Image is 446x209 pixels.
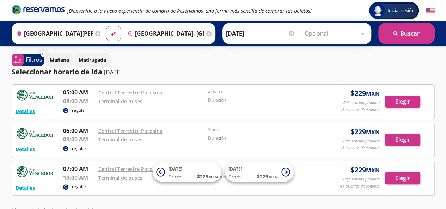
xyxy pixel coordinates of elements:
p: 41 asientos disponibles [340,183,380,189]
p: 10:00 AM [63,173,95,182]
input: Elegir Fecha [226,25,295,42]
p: 41 asientos disponibles [340,107,380,113]
button: Detalles [16,184,35,191]
p: Duración [208,135,314,141]
p: [DATE] [104,68,122,76]
button: Elegir [385,172,420,184]
button: Mañana [46,53,73,67]
span: [DATE] [169,166,182,172]
a: Terminal de buses [98,98,142,105]
a: Central Terrestre Potosina [98,166,163,172]
p: Madrugada [79,56,106,63]
p: Mañana [50,56,69,63]
small: MXN [268,174,278,179]
p: regular [72,146,86,152]
a: Terminal de buses [98,174,142,181]
span: $ 229 [350,165,380,175]
button: Buscar [378,23,435,44]
p: Viaje sencillo p/adulto [342,100,380,106]
small: MXN [366,166,380,174]
p: 3 horas [208,127,314,133]
p: 08:00 AM [63,97,95,105]
button: 0Filtros [12,54,44,66]
p: Seleccionar horario de ida [12,67,102,77]
button: Detalles [16,107,35,115]
p: Viaje sencillo p/adulto [342,138,380,144]
a: Central Terrestre Potosina [98,128,163,134]
p: 06:00 AM [63,127,95,135]
button: Madrugada [75,53,110,67]
button: [DATE]Desde:$229MXN [225,162,294,182]
p: Viaje sencillo p/adulto [342,176,380,182]
img: RESERVAMOS [16,88,54,102]
img: RESERVAMOS [16,165,54,179]
span: $ 229 [350,88,380,99]
a: Terminal de buses [98,136,142,143]
button: Elegir [385,134,420,146]
small: MXN [208,174,218,179]
p: 41 asientos disponibles [340,145,380,151]
p: 07:00 AM [63,165,95,173]
p: 05:00 AM [63,88,95,97]
small: MXN [366,128,380,136]
span: [DATE] [228,166,242,172]
img: RESERVAMOS [16,127,54,141]
em: ¡Bienvenido a la nueva experiencia de compra de Reservamos, una forma más sencilla de comprar tus... [67,7,312,14]
a: Central Terrestre Potosina [98,89,163,96]
span: $ 229 [350,127,380,137]
p: 09:00 AM [63,135,95,143]
button: Detalles [16,146,35,153]
a: Brand Logo [12,4,65,17]
span: Desde: [169,174,182,180]
span: 0 [42,51,44,57]
input: Buscar Origen [14,25,93,42]
span: $ 229 [197,173,218,180]
span: Iniciar sesión [385,7,417,14]
p: Duración [208,97,314,103]
p: Filtros [26,55,42,64]
button: [DATE]Desde:$229MXN [153,162,221,182]
p: regular [72,107,86,113]
span: Desde: [228,174,242,180]
p: regular [72,184,86,190]
p: 3 horas [208,88,314,94]
i: Brand Logo [12,4,65,15]
input: Opcional [305,25,368,42]
button: Elegir [385,96,420,108]
span: $ 229 [257,173,278,180]
input: Buscar Destino [125,25,204,42]
button: English [426,6,435,15]
small: MXN [366,90,380,98]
